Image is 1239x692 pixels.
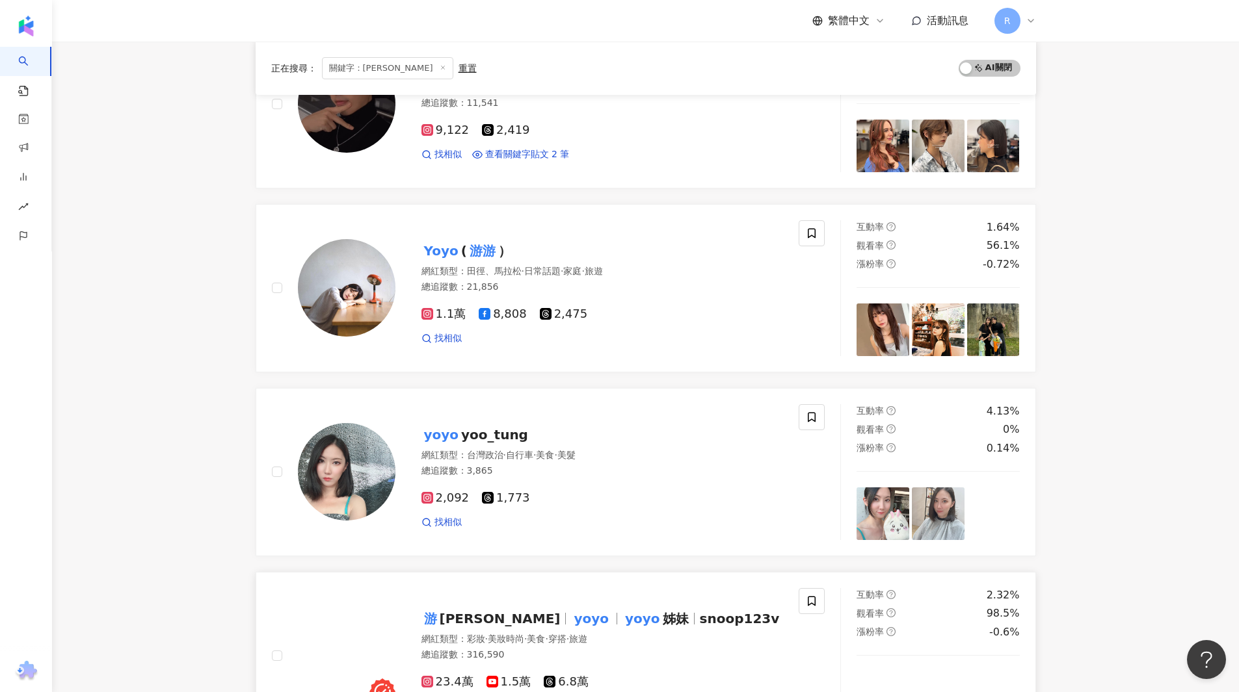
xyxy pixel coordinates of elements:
[298,423,395,520] img: KOL Avatar
[554,450,557,460] span: ·
[545,634,548,644] span: ·
[421,281,784,294] div: 總追蹤數 ： 21,856
[421,675,473,689] span: 23.4萬
[857,240,884,251] span: 觀看率
[663,611,689,626] span: 姊妹
[857,120,909,172] img: post-image
[421,307,466,321] span: 1.1萬
[421,633,784,646] div: 網紅類型 ：
[886,424,896,433] span: question-circle
[886,259,896,268] span: question-circle
[256,204,1036,372] a: KOL AvatarYoyo(游游）網紅類型：田徑、馬拉松·日常話題·家庭·旅遊總追蹤數：21,8561.1萬8,8082,475找相似互動率question-circle1.64%觀看率que...
[434,148,462,161] span: 找相似
[472,148,570,161] a: 查看關鍵字貼文 2 筆
[983,257,1020,272] div: -0.72%
[467,450,503,460] span: 台灣政治
[256,20,1036,188] a: KOL Avataryoyo.hiro_網紅類型：韓國旅遊·實況·籃球·日常話題·美髮總追蹤數：11,5419,1222,419找相似查看關鍵字貼文 2 筆互動率question-circle0...
[482,491,530,505] span: 1,773
[459,63,477,73] div: 重置
[533,450,536,460] span: ·
[566,634,569,644] span: ·
[1004,14,1011,28] span: R
[857,303,909,356] img: post-image
[527,634,545,644] span: 美食
[461,243,467,259] span: (
[912,303,965,356] img: post-image
[479,307,527,321] span: 8,808
[488,634,524,644] span: 美妝時尚
[585,266,603,276] span: 旅遊
[927,14,968,27] span: 活動訊息
[16,16,36,36] img: logo icon
[967,303,1020,356] img: post-image
[18,194,29,223] span: rise
[18,47,44,97] a: search
[421,516,462,529] a: 找相似
[886,406,896,415] span: question-circle
[421,648,784,661] div: 總追蹤數 ： 316,590
[498,243,511,259] span: ）
[987,441,1020,455] div: 0.14%
[622,608,663,629] mark: yoyo
[485,148,570,161] span: 查看關鍵字貼文 2 筆
[886,222,896,231] span: question-circle
[503,450,506,460] span: ·
[886,590,896,599] span: question-circle
[857,424,884,435] span: 觀看率
[987,220,1020,235] div: 1.64%
[987,238,1020,253] div: 56.1%
[421,332,462,345] a: 找相似
[434,516,462,529] span: 找相似
[486,675,531,689] span: 1.5萬
[536,450,554,460] span: 美食
[857,405,884,416] span: 互動率
[421,148,462,161] a: 找相似
[569,634,587,644] span: 旅遊
[700,611,780,626] span: snoop123v
[571,608,611,629] mark: yoyo
[421,240,461,261] mark: Yoyo
[857,222,884,232] span: 互動率
[524,634,527,644] span: ·
[421,424,462,445] mark: yoyo
[467,634,485,644] span: 彩妝
[482,123,530,137] span: 2,419
[271,63,317,73] span: 正在搜尋 ：
[421,265,784,278] div: 網紅類型 ：
[322,57,453,79] span: 關鍵字：[PERSON_NAME]
[461,427,528,442] span: yoo_tung
[857,589,884,600] span: 互動率
[857,259,884,269] span: 漲粉率
[557,450,576,460] span: 美髮
[967,120,1020,172] img: post-image
[987,606,1020,621] div: 98.5%
[440,611,561,626] span: [PERSON_NAME]
[544,675,589,689] span: 6.8萬
[421,97,784,110] div: 總追蹤數 ： 11,541
[1003,422,1019,437] div: 0%
[857,626,884,637] span: 漲粉率
[987,404,1020,418] div: 4.13%
[912,120,965,172] img: post-image
[467,240,498,261] mark: 游游
[548,634,566,644] span: 穿搭
[298,239,395,337] img: KOL Avatar
[581,266,584,276] span: ·
[467,266,522,276] span: 田徑、馬拉松
[886,608,896,617] span: question-circle
[1187,640,1226,679] iframe: Help Scout Beacon - Open
[421,123,470,137] span: 9,122
[886,240,896,250] span: question-circle
[522,266,524,276] span: ·
[987,588,1020,602] div: 2.32%
[485,634,488,644] span: ·
[857,442,884,453] span: 漲粉率
[540,307,588,321] span: 2,475
[506,450,533,460] span: 自行車
[563,266,581,276] span: 家庭
[14,661,39,682] img: chrome extension
[886,443,896,452] span: question-circle
[298,55,395,153] img: KOL Avatar
[256,388,1036,556] a: KOL Avataryoyoyoo_tung網紅類型：台灣政治·自行車·美食·美髮總追蹤數：3,8652,0921,773找相似互動率question-circle4.13%觀看率questio...
[989,625,1019,639] div: -0.6%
